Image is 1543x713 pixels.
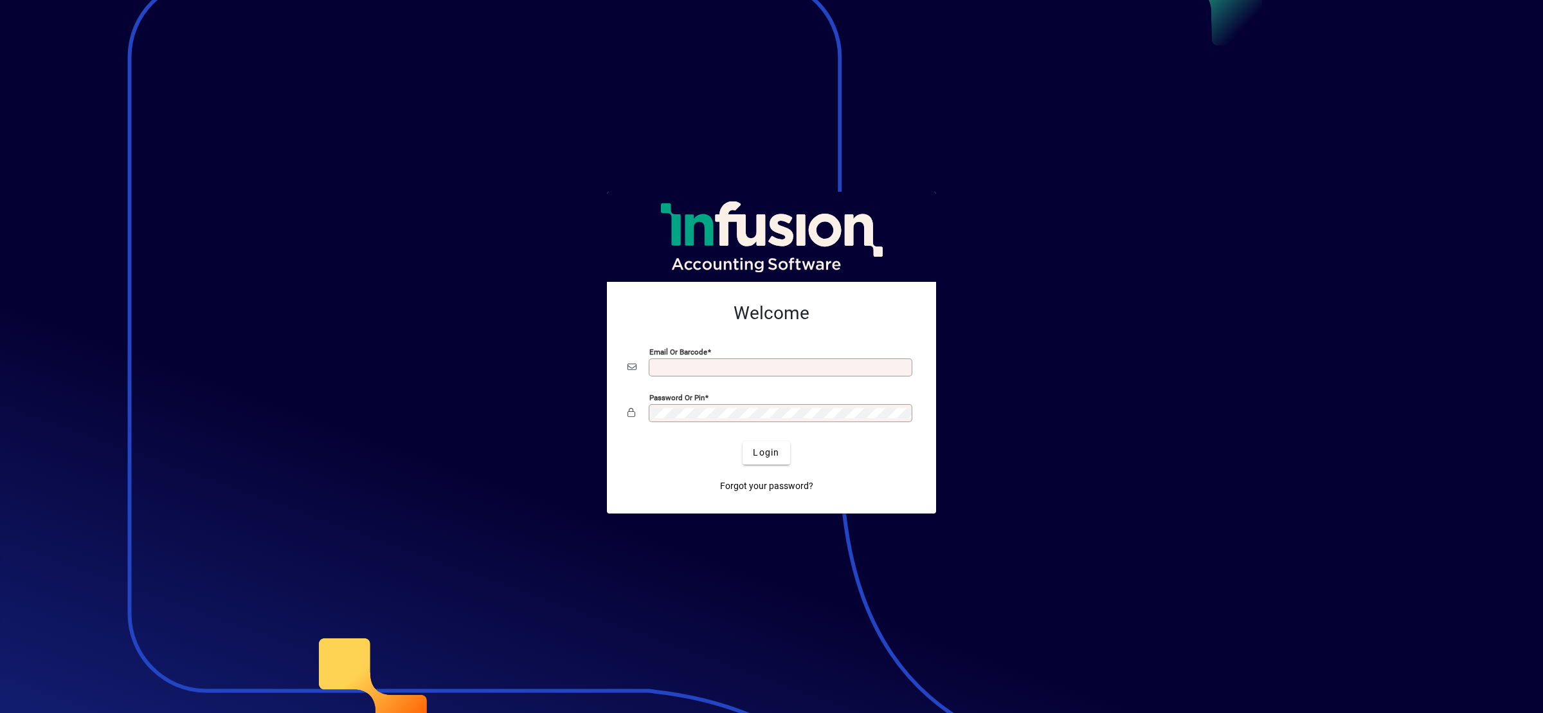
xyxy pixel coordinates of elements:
span: Forgot your password? [720,479,813,493]
button: Login [743,441,790,465]
mat-label: Email or Barcode [649,347,707,356]
a: Forgot your password? [715,475,818,498]
mat-label: Password or Pin [649,393,705,402]
span: Login [753,446,779,459]
h2: Welcome [627,302,916,324]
